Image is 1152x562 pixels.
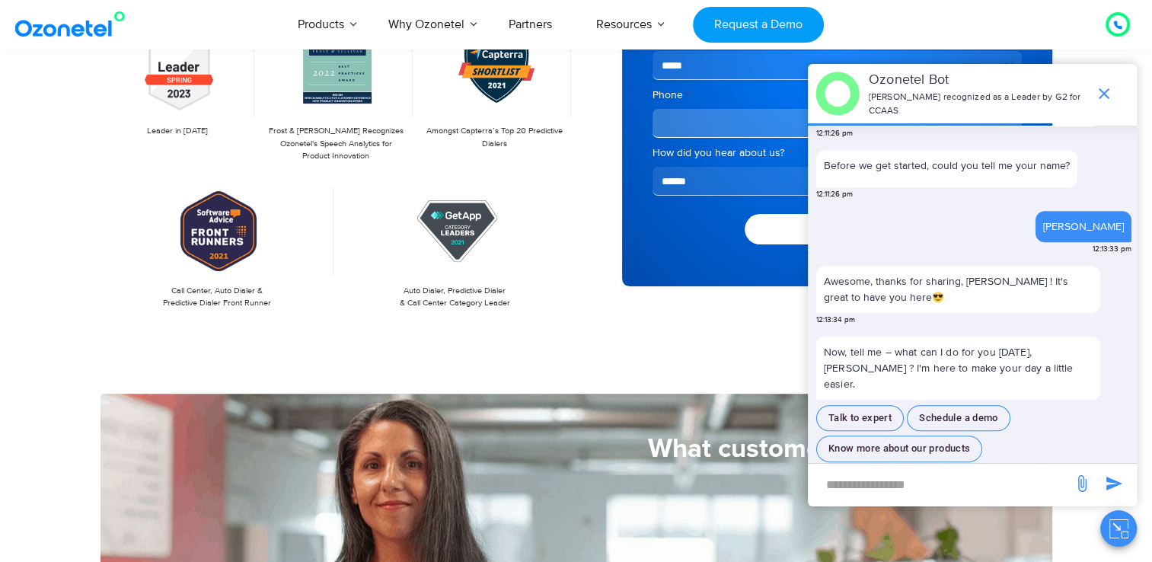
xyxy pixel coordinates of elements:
[1099,468,1129,499] span: send message
[693,7,823,43] a: Request a Demo
[108,125,247,138] p: Leader in [DATE]
[824,158,1070,174] p: Before we get started, could you tell me your name?
[1093,244,1131,255] span: 12:13:33 pm
[425,125,563,150] p: Amongst Capterra’s Top 20 Predictive Dialers
[266,125,405,163] p: Frost & [PERSON_NAME] Recognizes Ozonetel's Speech Analytics for Product Innovation
[653,145,1022,161] label: How did you hear about us?
[869,91,1087,118] p: [PERSON_NAME] recognized as a Leader by G2 for CCAAS
[816,315,855,326] span: 12:13:34 pm
[869,70,1087,91] p: Ozonetel Bot
[907,405,1010,432] button: Schedule a demo
[816,128,853,139] span: 12:11:26 pm
[1043,219,1124,235] div: [PERSON_NAME]
[815,72,860,116] img: header
[933,292,943,302] img: 😎
[1100,510,1137,547] button: Close chat
[816,189,853,200] span: 12:11:26 pm
[816,436,982,462] button: Know more about our products
[108,285,327,310] p: Call Center, Auto Dialer & Predictive Dialer Front Runner
[1089,78,1119,109] span: end chat or minimize
[815,471,1065,499] div: new-msg-input
[816,405,904,432] button: Talk to expert
[816,337,1100,400] p: Now, tell me – what can I do for you [DATE], [PERSON_NAME] ? I'm here to make your day a little e...
[101,436,1010,462] h5: What customers say about us!
[824,273,1093,305] p: Awesome, thanks for sharing, [PERSON_NAME] ! It's great to have you here
[653,88,1022,103] label: Phone
[1067,468,1097,499] span: send message
[346,285,564,310] p: Auto Dialer, Predictive Dialer & Call Center Category Leader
